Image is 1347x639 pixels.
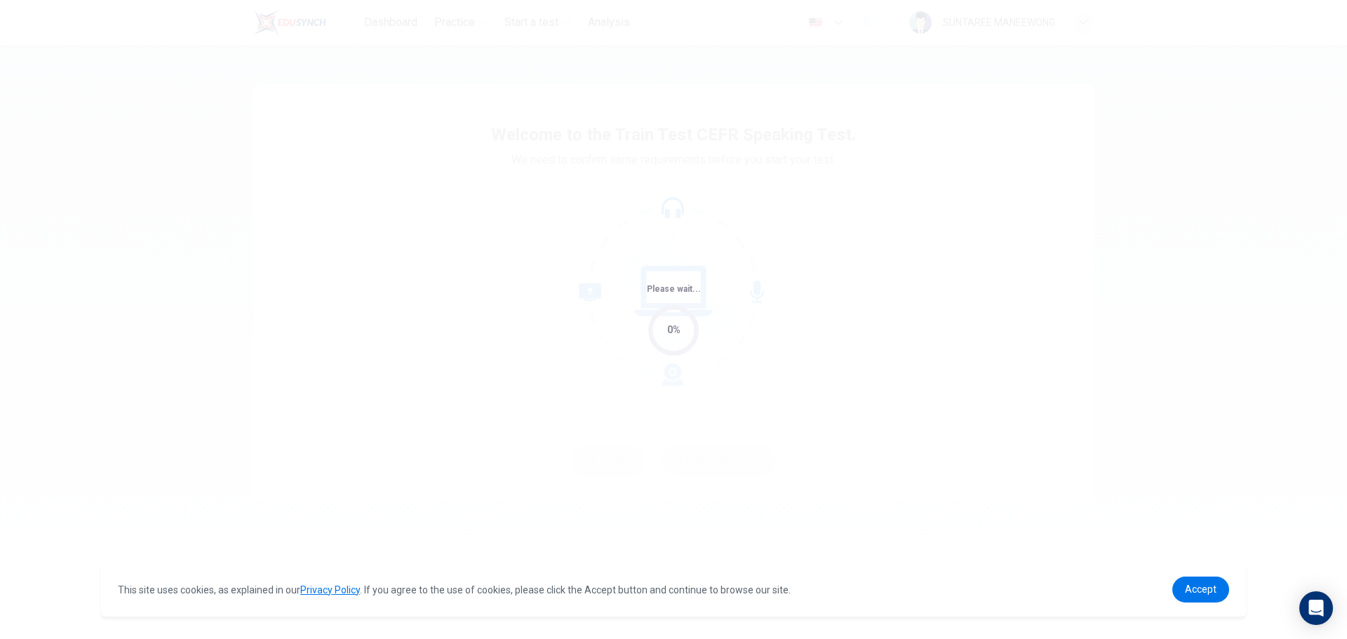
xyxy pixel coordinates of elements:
[1172,577,1229,603] a: dismiss cookie message
[118,584,791,596] span: This site uses cookies, as explained in our . If you agree to the use of cookies, please click th...
[647,284,701,294] span: Please wait...
[667,322,681,338] div: 0%
[300,584,360,596] a: Privacy Policy
[101,563,1246,617] div: cookieconsent
[1299,591,1333,625] div: Open Intercom Messenger
[1185,584,1217,595] span: Accept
